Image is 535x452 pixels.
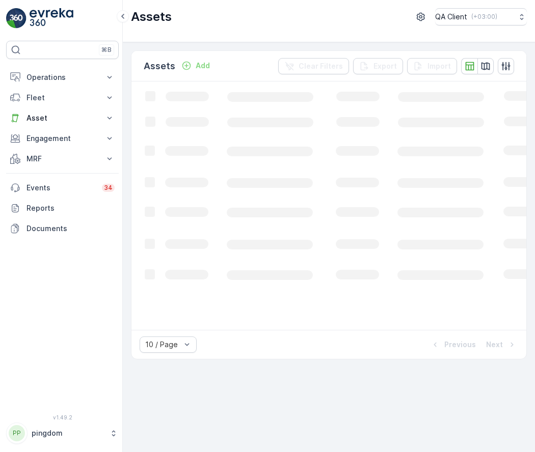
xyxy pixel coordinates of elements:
[6,149,119,169] button: MRF
[30,8,73,29] img: logo_light-DOdMpM7g.png
[444,340,476,350] p: Previous
[6,88,119,108] button: Fleet
[6,108,119,128] button: Asset
[6,218,119,239] a: Documents
[6,128,119,149] button: Engagement
[471,13,497,21] p: ( +03:00 )
[6,414,119,420] span: v 1.49.2
[6,178,119,198] a: Events34
[435,8,527,25] button: QA Client(+03:00)
[6,198,119,218] a: Reports
[101,46,112,54] p: ⌘B
[299,61,343,71] p: Clear Filters
[177,60,214,72] button: Add
[407,58,457,74] button: Import
[9,425,25,441] div: PP
[353,58,403,74] button: Export
[26,154,98,164] p: MRF
[26,93,98,103] p: Fleet
[104,184,113,192] p: 34
[486,340,503,350] p: Next
[131,9,172,25] p: Assets
[196,61,210,71] p: Add
[427,61,451,71] p: Import
[26,183,96,193] p: Events
[26,72,98,82] p: Operations
[485,338,518,351] button: Next
[26,223,115,234] p: Documents
[26,133,98,144] p: Engagement
[26,113,98,123] p: Asset
[373,61,397,71] p: Export
[6,67,119,88] button: Operations
[6,422,119,444] button: PPpingdom
[278,58,349,74] button: Clear Filters
[429,338,477,351] button: Previous
[26,203,115,213] p: Reports
[435,12,467,22] p: QA Client
[144,59,175,73] p: Assets
[32,428,104,438] p: pingdom
[6,8,26,29] img: logo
